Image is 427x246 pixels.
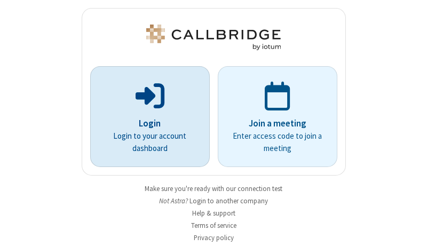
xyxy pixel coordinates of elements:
a: Terms of service [191,221,236,230]
button: LoginLogin to your account dashboard [90,66,210,167]
a: Privacy policy [194,233,234,242]
li: Not Astra? [82,196,346,206]
a: Make sure you're ready with our connection test [145,184,282,193]
img: Astra [144,25,283,50]
p: Join a meeting [233,117,322,131]
p: Login [105,117,195,131]
p: Login to your account dashboard [105,130,195,154]
p: Enter access code to join a meeting [233,130,322,154]
a: Help & support [192,209,235,218]
a: Join a meetingEnter access code to join a meeting [218,66,337,167]
button: Login to another company [189,196,268,206]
